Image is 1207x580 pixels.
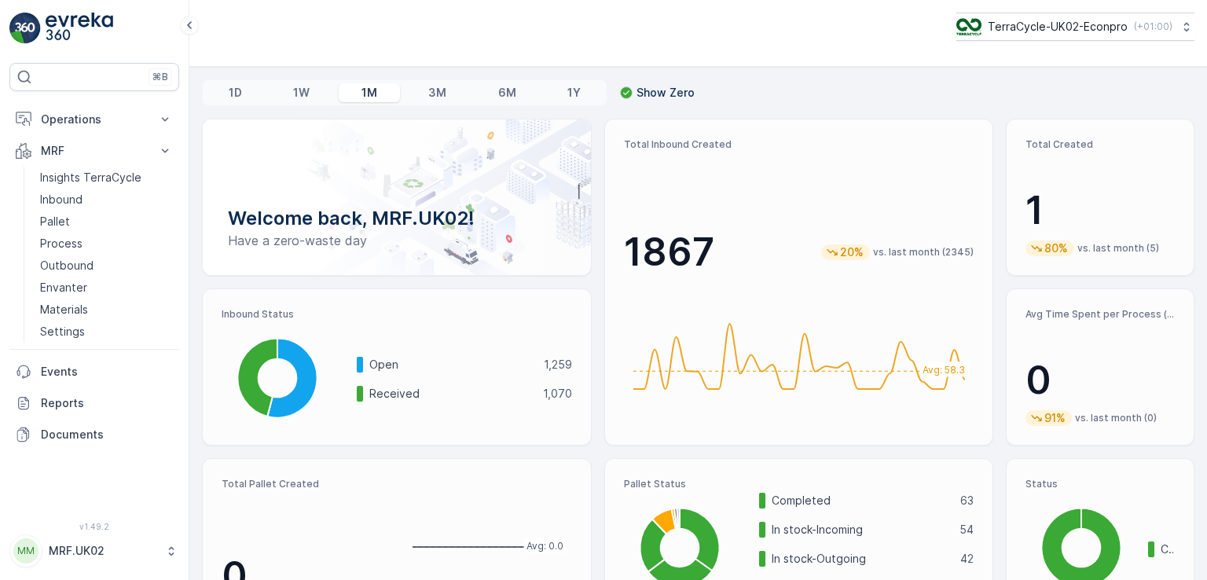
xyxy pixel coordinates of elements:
p: Materials [40,302,88,318]
p: 1867 [624,229,714,276]
p: vs. last month (2345) [873,246,974,259]
button: MRF [9,135,179,167]
p: Inbound [40,192,83,207]
img: logo [9,13,41,44]
p: Total Pallet Created [222,478,391,490]
p: Avg Time Spent per Process (hr) [1025,308,1175,321]
p: 20% [838,244,865,260]
a: Envanter [34,277,179,299]
p: 6M [498,85,516,101]
p: Inbound Status [222,308,572,321]
p: 1W [293,85,310,101]
p: vs. last month (0) [1075,412,1157,424]
button: Operations [9,104,179,135]
p: Outbound [40,258,94,273]
a: Reports [9,387,179,419]
p: Pallet Status [624,478,974,490]
p: Completed [1161,541,1175,557]
a: Pallet [34,211,179,233]
p: 91% [1043,410,1067,426]
a: Settings [34,321,179,343]
p: 80% [1043,240,1069,256]
a: Outbound [34,255,179,277]
span: v 1.49.2 [9,522,179,531]
p: Received [369,386,533,402]
p: 3M [428,85,446,101]
p: Total Inbound Created [624,138,974,151]
p: 1,070 [543,386,572,402]
p: Envanter [40,280,87,296]
p: 1Y [567,85,581,101]
p: ⌘B [152,71,168,83]
p: Completed [772,493,951,508]
p: Settings [40,324,85,340]
p: Open [369,357,534,373]
p: vs. last month (5) [1077,242,1159,255]
p: In stock-Incoming [772,522,950,538]
p: Reports [41,395,173,411]
p: MRF [41,143,148,159]
p: 1D [229,85,242,101]
p: Pallet [40,214,70,229]
img: terracycle_logo_wKaHoWT.png [956,18,981,35]
button: MMMRF.UK02 [9,534,179,567]
button: TerraCycle-UK02-Econpro(+01:00) [956,13,1194,41]
p: Events [41,364,173,380]
p: 1,259 [544,357,572,373]
a: Inbound [34,189,179,211]
p: Process [40,236,83,251]
a: Process [34,233,179,255]
p: 42 [960,551,974,567]
a: Materials [34,299,179,321]
p: TerraCycle-UK02-Econpro [988,19,1128,35]
div: MM [13,538,39,563]
p: 0 [1025,357,1175,404]
a: Insights TerraCycle [34,167,179,189]
p: Documents [41,427,173,442]
p: 63 [960,493,974,508]
p: 54 [959,522,974,538]
p: ( +01:00 ) [1134,20,1172,33]
p: Have a zero-waste day [228,231,566,250]
a: Documents [9,419,179,450]
p: 1 [1025,187,1175,234]
p: Total Created [1025,138,1175,151]
p: Show Zero [637,85,695,101]
p: Status [1025,478,1175,490]
p: Insights TerraCycle [40,170,141,185]
p: MRF.UK02 [49,543,157,559]
p: Welcome back, MRF.UK02! [228,206,566,231]
img: logo_light-DOdMpM7g.png [46,13,113,44]
p: Operations [41,112,148,127]
p: 1M [361,85,377,101]
a: Events [9,356,179,387]
p: In stock-Outgoing [772,551,951,567]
